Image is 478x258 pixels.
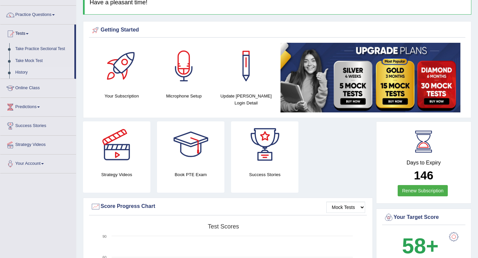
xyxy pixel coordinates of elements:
h4: Your Subscription [94,93,149,99]
text: 90 [103,234,107,238]
a: Your Account [0,155,76,171]
h4: Strategy Videos [83,171,150,178]
h4: Microphone Setup [156,93,211,99]
h4: Update [PERSON_NAME] Login Detail [218,93,274,106]
h4: Days to Expiry [384,160,464,166]
a: History [12,67,74,79]
h4: Book PTE Exam [157,171,224,178]
b: 58+ [402,234,438,258]
a: Online Class [0,79,76,96]
a: Renew Subscription [398,185,448,196]
b: 146 [414,169,433,182]
tspan: Test scores [208,223,239,230]
div: Score Progress Chart [91,202,365,212]
div: Your Target Score [384,213,464,223]
h4: Success Stories [231,171,298,178]
a: Take Mock Test [12,55,74,67]
img: small5.jpg [280,43,460,112]
a: Strategy Videos [0,136,76,152]
a: Tests [0,25,74,41]
a: Success Stories [0,117,76,133]
div: Getting Started [91,25,464,35]
a: Practice Questions [0,6,76,22]
a: Take Practice Sectional Test [12,43,74,55]
a: Predictions [0,98,76,114]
